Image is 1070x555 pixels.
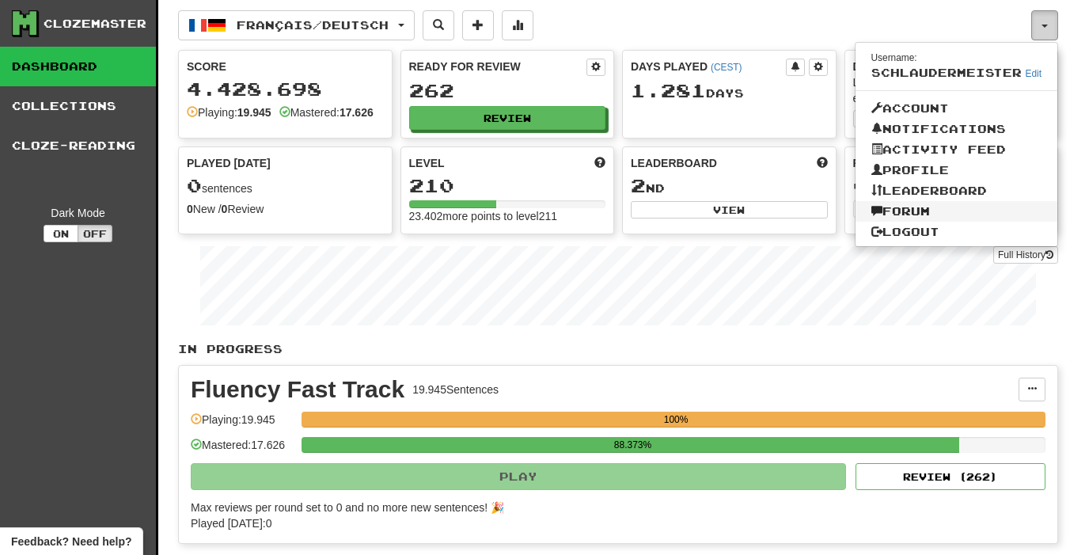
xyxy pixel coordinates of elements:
[187,201,384,217] div: New / Review
[191,437,294,463] div: Mastered: 17.626
[853,110,1050,127] button: Seta dailygoal
[817,155,828,171] span: This week in points, UTC
[306,412,1045,428] div: 100%
[856,181,1058,201] a: Leaderboard
[871,52,917,63] small: Username:
[187,203,193,215] strong: 0
[340,106,374,119] strong: 17.626
[853,155,1050,171] div: Favorites
[191,463,846,490] button: Play
[178,10,415,40] button: Français/Deutsch
[631,59,786,74] div: Days Played
[856,201,1058,222] a: Forum
[279,105,374,120] div: Mastered:
[12,205,144,221] div: Dark Mode
[853,176,1050,196] div: 0
[191,378,404,401] div: Fluency Fast Track
[44,225,78,242] button: On
[631,79,706,101] span: 1.281
[631,174,646,196] span: 2
[409,59,587,74] div: Ready for Review
[853,200,950,218] button: View
[1026,68,1042,79] a: Edit
[856,139,1058,160] a: Activity Feed
[409,106,606,130] button: Review
[409,208,606,224] div: 23.402 more points to level 211
[462,10,494,40] button: Add sentence to collection
[412,382,499,397] div: 19.945 Sentences
[237,18,389,32] span: Français / Deutsch
[594,155,605,171] span: Score more points to level up
[871,66,1022,79] span: schlaudermeister
[711,62,742,73] a: (CEST)
[856,119,1058,139] a: Notifications
[178,341,1058,357] p: In Progress
[856,160,1058,181] a: Profile
[44,16,146,32] div: Clozemaster
[237,106,271,119] strong: 19.945
[187,176,384,196] div: sentences
[631,81,828,101] div: Day s
[856,463,1045,490] button: Review (262)
[187,79,384,99] div: 4.428.698
[631,155,717,171] span: Leaderboard
[187,59,384,74] div: Score
[423,10,454,40] button: Search sentences
[78,225,112,242] button: Off
[409,176,606,196] div: 210
[853,59,1050,74] div: Daily Goal
[409,81,606,101] div: 262
[187,105,271,120] div: Playing:
[191,517,271,530] span: Played [DATE]: 0
[187,155,271,171] span: Played [DATE]
[856,222,1058,242] a: Logout
[191,412,294,438] div: Playing: 19.945
[222,203,228,215] strong: 0
[306,437,958,453] div: 88.373%
[993,246,1058,264] a: Full History
[502,10,533,40] button: More stats
[631,176,828,196] div: nd
[853,74,1050,106] div: Learning a language requires practice every day. Stay motivated!
[191,500,1036,515] div: Max reviews per round set to 0 and no more new sentences! 🎉
[187,174,202,196] span: 0
[11,534,131,549] span: Open feedback widget
[409,155,445,171] span: Level
[856,98,1058,119] a: Account
[631,201,828,219] button: View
